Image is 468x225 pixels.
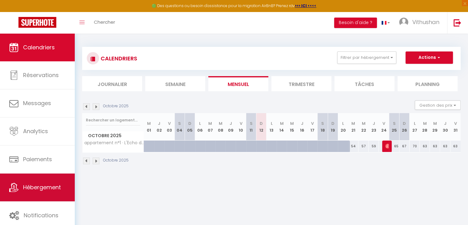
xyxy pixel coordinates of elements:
[321,121,324,126] abbr: S
[195,113,205,141] th: 06
[334,18,377,28] button: Besoin d'aide ?
[158,121,160,126] abbr: J
[415,100,461,110] button: Gestion des prix
[226,113,236,141] th: 09
[348,141,358,152] div: 54
[369,141,379,152] div: 59
[334,76,394,91] li: Tâches
[412,18,439,26] span: Vithushan
[423,121,427,126] abbr: M
[277,113,287,141] th: 14
[440,141,450,152] div: 63
[358,113,369,141] th: 22
[199,121,201,126] abbr: L
[86,115,140,126] input: Rechercher un logement...
[94,19,115,25] span: Chercher
[208,76,268,91] li: Mensuel
[239,121,242,126] abbr: V
[420,141,430,152] div: 63
[450,113,461,141] th: 31
[406,51,453,64] button: Actions
[358,141,369,152] div: 57
[389,113,399,141] th: 25
[301,121,303,126] abbr: J
[147,121,151,126] abbr: M
[399,113,410,141] th: 26
[82,76,142,91] li: Journalier
[382,121,385,126] abbr: V
[144,113,154,141] th: 01
[430,113,440,141] th: 29
[393,121,395,126] abbr: S
[154,113,164,141] th: 02
[403,121,406,126] abbr: D
[215,113,226,141] th: 08
[219,121,222,126] abbr: M
[89,12,120,34] a: Chercher
[250,121,253,126] abbr: S
[82,131,144,140] span: Octobre 2025
[188,121,191,126] abbr: D
[23,155,52,163] span: Paiements
[450,141,461,152] div: 63
[373,121,375,126] abbr: J
[444,121,446,126] abbr: J
[145,76,205,91] li: Semaine
[342,121,344,126] abbr: L
[420,113,430,141] th: 28
[23,183,61,191] span: Hébergement
[271,76,331,91] li: Trimestre
[83,141,145,145] span: appartement n°1 · L'Écho de [GEOGRAPHIC_DATA]
[23,127,48,135] span: Analytics
[338,113,348,141] th: 20
[23,99,51,107] span: Messages
[389,141,399,152] div: 65
[260,121,263,126] abbr: D
[318,113,328,141] th: 18
[23,43,55,51] span: Calendriers
[178,121,181,126] abbr: S
[297,113,307,141] th: 16
[398,76,458,91] li: Planning
[454,121,457,126] abbr: V
[410,113,420,141] th: 27
[174,113,185,141] th: 04
[337,51,396,64] button: Filtrer par hébergement
[440,113,450,141] th: 30
[246,113,256,141] th: 11
[164,113,174,141] th: 03
[331,121,334,126] abbr: D
[328,113,338,141] th: 19
[311,121,314,126] abbr: V
[24,211,58,219] span: Notifications
[295,3,316,8] a: >>> ICI <<<<
[23,71,59,79] span: Réservations
[208,121,212,126] abbr: M
[236,113,246,141] th: 10
[348,113,358,141] th: 21
[271,121,273,126] abbr: L
[362,121,365,126] abbr: M
[410,141,420,152] div: 70
[369,113,379,141] th: 23
[103,157,129,163] p: Octobre 2025
[385,140,389,152] span: [PERSON_NAME]
[433,121,437,126] abbr: M
[185,113,195,141] th: 05
[379,113,389,141] th: 24
[18,17,56,28] img: Super Booking
[266,113,277,141] th: 13
[414,121,415,126] abbr: L
[256,113,266,141] th: 12
[307,113,318,141] th: 17
[399,18,408,27] img: ...
[290,121,294,126] abbr: M
[103,103,129,109] p: Octobre 2025
[454,19,461,27] img: logout
[394,12,447,34] a: ... Vithushan
[280,121,284,126] abbr: M
[205,113,215,141] th: 07
[351,121,355,126] abbr: M
[99,51,137,65] h3: CALENDRIERS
